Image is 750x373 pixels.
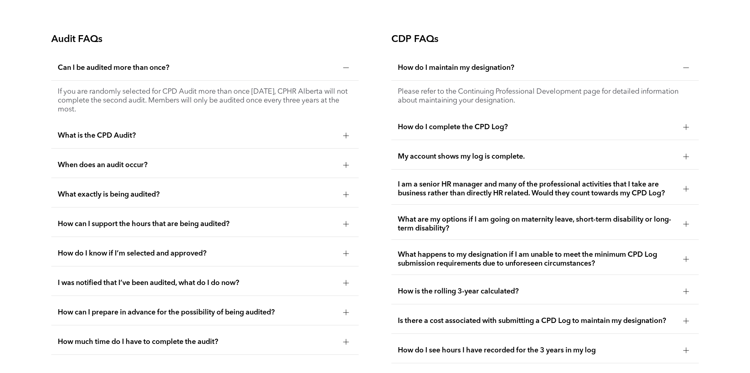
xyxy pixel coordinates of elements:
[398,287,677,296] span: How is the rolling 3-year calculated?
[398,346,677,355] span: How do I see hours I have recorded for the 3 years in my log
[58,220,337,228] span: How can I support the hours that are being audited?
[58,249,337,258] span: How do I know if I’m selected and approved?
[58,161,337,170] span: When does an audit occur?
[58,308,337,317] span: How can I prepare in advance for the possibility of being audited?
[398,63,677,72] span: How do I maintain my designation?
[58,279,337,287] span: I was notified that I’ve been audited, what do I do now?
[398,250,677,268] span: What happens to my designation if I am unable to meet the minimum CPD Log submission requirements...
[398,87,692,105] p: Please refer to the Continuing Professional Development page for detailed information about maint...
[58,337,337,346] span: How much time do I have to complete the audit?
[58,190,337,199] span: What exactly is being audited?
[58,63,337,72] span: Can I be audited more than once?
[391,35,439,44] span: CDP FAQs
[58,87,352,114] p: If you are randomly selected for CPD Audit more than once [DATE], CPHR Alberta will not complete ...
[58,131,337,140] span: What is the CPD Audit?
[51,35,103,44] span: Audit FAQs
[398,123,677,132] span: How do I complete the CPD Log?
[398,152,677,161] span: My account shows my log is complete.
[398,316,677,325] span: Is there a cost associated with submitting a CPD Log to maintain my designation?
[398,180,677,198] span: I am a senior HR manager and many of the professional activities that I take are business rather ...
[398,215,677,233] span: What are my options if I am going on maternity leave, short-term disability or long-term disability?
